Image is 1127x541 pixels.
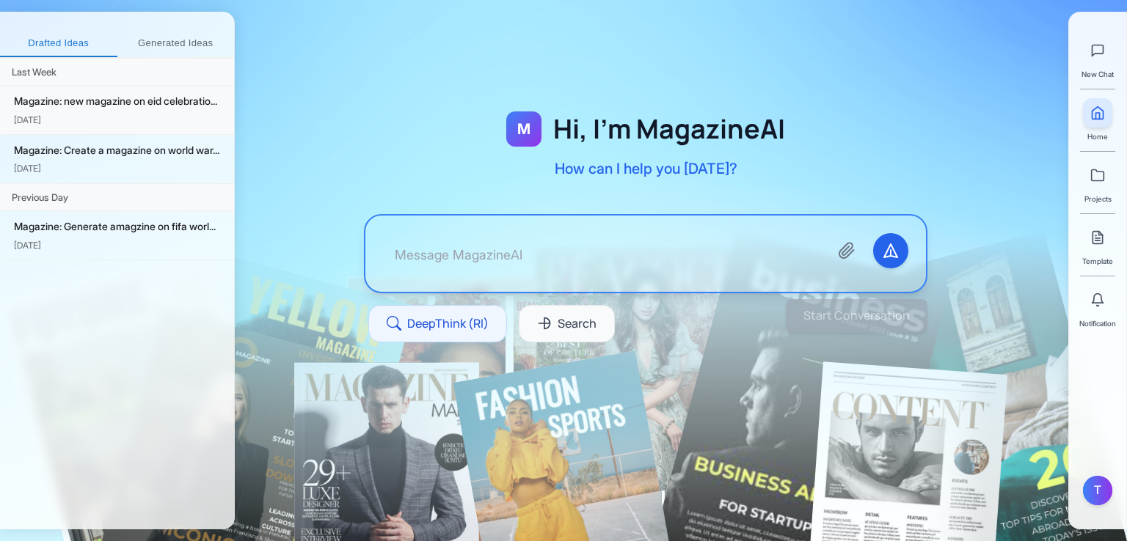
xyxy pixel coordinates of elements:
[555,158,737,179] p: How can I help you [DATE]?
[517,119,530,139] span: M
[1087,130,1108,142] span: Home
[553,114,785,144] h1: Hi, I'm MagazineAI
[14,218,222,235] div: Magazine: Generate amagzine on fifa worl...
[1082,255,1113,267] span: Template
[786,299,927,333] button: Start Conversation
[829,233,864,268] button: Attach files
[117,31,235,57] button: Generated Ideas
[14,93,222,109] div: Magazine: new magazine on eid celebratio...
[14,161,222,175] div: [DATE]
[1079,317,1116,329] span: Notification
[873,233,908,268] button: Send message
[14,238,222,252] div: [DATE]
[1082,68,1114,80] span: New Chat
[14,142,222,158] div: Magazine: Create a magazine on world war...
[1084,193,1112,205] span: Projects
[14,113,222,127] div: [DATE]
[1083,476,1112,505] button: T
